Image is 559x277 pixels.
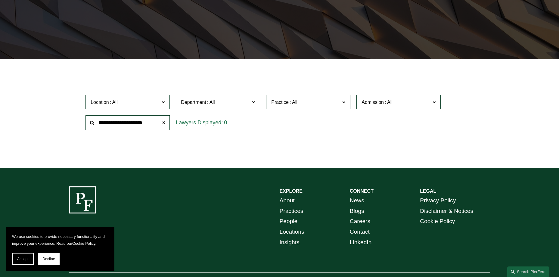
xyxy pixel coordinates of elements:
[17,257,29,261] span: Accept
[350,206,364,216] a: Blogs
[280,227,304,237] a: Locations
[350,216,370,227] a: Careers
[350,237,372,248] a: LinkedIn
[280,195,295,206] a: About
[12,253,34,265] button: Accept
[350,227,370,237] a: Contact
[38,253,60,265] button: Decline
[280,216,298,227] a: People
[91,100,109,105] span: Location
[280,188,303,194] strong: EXPLORE
[420,188,436,194] strong: LEGAL
[280,206,303,216] a: Practices
[6,227,114,271] section: Cookie banner
[507,266,549,277] a: Search this site
[350,188,374,194] strong: CONNECT
[271,100,289,105] span: Practice
[181,100,206,105] span: Department
[362,100,384,105] span: Admission
[420,206,473,216] a: Disclaimer & Notices
[12,233,108,247] p: We use cookies to provide necessary functionality and improve your experience. Read our .
[420,195,456,206] a: Privacy Policy
[420,216,455,227] a: Cookie Policy
[72,241,95,246] a: Cookie Policy
[42,257,55,261] span: Decline
[224,120,227,126] span: 0
[350,195,364,206] a: News
[280,237,300,248] a: Insights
